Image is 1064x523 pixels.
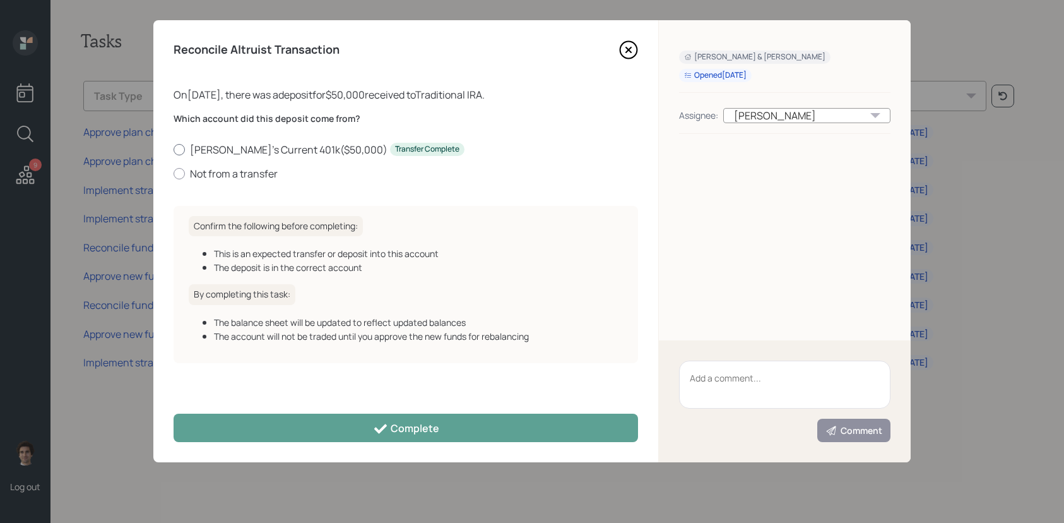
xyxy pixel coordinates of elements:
[174,112,638,125] label: Which account did this deposit come from?
[214,330,623,343] div: The account will not be traded until you approve the new funds for rebalancing
[214,247,623,260] div: This is an expected transfer or deposit into this account
[684,52,825,63] div: [PERSON_NAME] & [PERSON_NAME]
[679,109,718,122] div: Assignee:
[174,43,340,57] h4: Reconcile Altruist Transaction
[174,167,638,181] label: Not from a transfer
[189,216,363,237] h6: Confirm the following before completing:
[189,284,295,305] h6: By completing this task:
[395,144,459,155] div: Transfer Complete
[817,419,890,442] button: Comment
[373,421,439,436] div: Complete
[174,414,638,442] button: Complete
[825,424,882,437] div: Comment
[723,108,890,123] div: [PERSON_NAME]
[174,143,638,157] label: [PERSON_NAME]'s Current 401k ( $50,000 )
[214,261,623,274] div: The deposit is in the correct account
[174,87,638,102] div: On [DATE] , there was a deposit for $50,000 received to Traditional IRA .
[214,316,623,329] div: The balance sheet will be updated to reflect updated balances
[684,70,747,81] div: Opened [DATE]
